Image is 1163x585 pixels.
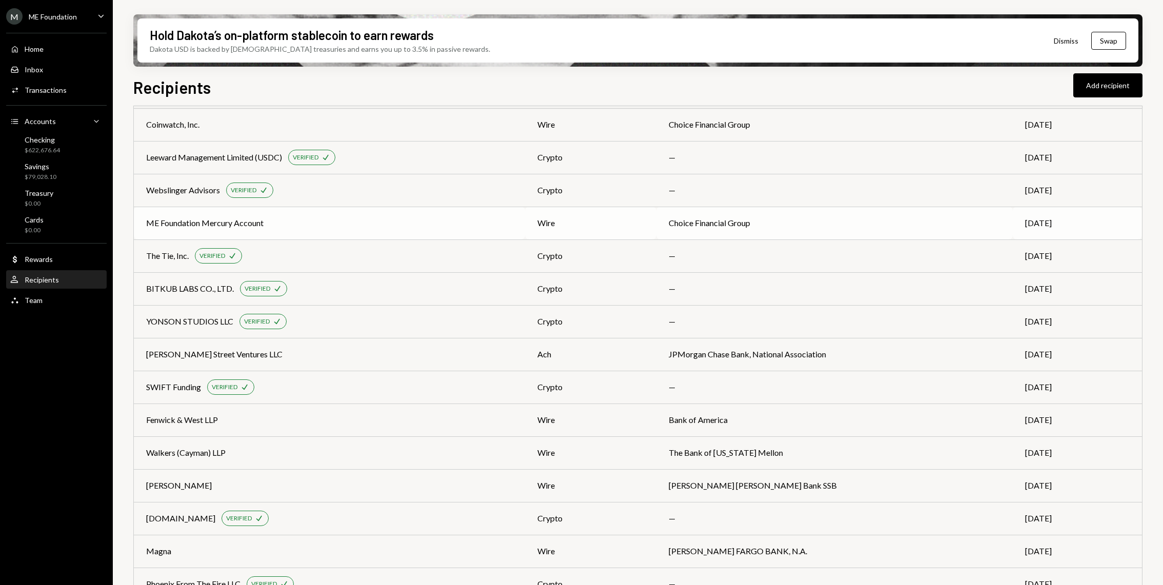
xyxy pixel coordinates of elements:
[25,117,56,126] div: Accounts
[1013,436,1142,469] td: [DATE]
[656,502,1013,535] td: —
[6,270,107,289] a: Recipients
[656,404,1013,436] td: Bank of America
[146,381,201,393] div: SWIFT Funding
[6,39,107,58] a: Home
[656,305,1013,338] td: —
[1073,73,1142,97] button: Add recipient
[25,135,60,144] div: Checking
[1013,305,1142,338] td: [DATE]
[146,283,234,295] div: BITKUB LABS CO., LTD.
[1013,469,1142,502] td: [DATE]
[25,199,53,208] div: $0.00
[1013,338,1142,371] td: [DATE]
[537,151,644,164] div: crypto
[245,285,270,293] div: VERIFIED
[537,184,644,196] div: crypto
[537,381,644,393] div: crypto
[25,146,60,155] div: $622,676.64
[1013,535,1142,568] td: [DATE]
[656,272,1013,305] td: —
[1013,141,1142,174] td: [DATE]
[133,77,211,97] h1: Recipients
[25,226,44,235] div: $0.00
[1013,502,1142,535] td: [DATE]
[656,108,1013,141] td: Choice Financial Group
[537,414,644,426] div: wire
[6,250,107,268] a: Rewards
[199,252,225,260] div: VERIFIED
[656,535,1013,568] td: [PERSON_NAME] FARGO BANK, N.A.
[1013,207,1142,239] td: [DATE]
[293,153,318,162] div: VERIFIED
[146,151,282,164] div: Leeward Management Limited (USDC)
[537,283,644,295] div: crypto
[29,12,77,21] div: ME Foundation
[537,217,644,229] div: wire
[1013,239,1142,272] td: [DATE]
[25,255,53,264] div: Rewards
[1091,32,1126,50] button: Swap
[25,86,67,94] div: Transactions
[231,186,256,195] div: VERIFIED
[25,215,44,224] div: Cards
[150,44,490,54] div: Dakota USD is backed by [DEMOGRAPHIC_DATA] treasuries and earns you up to 3.5% in passive rewards.
[146,479,212,492] div: [PERSON_NAME]
[1013,272,1142,305] td: [DATE]
[656,436,1013,469] td: The Bank of [US_STATE] Mellon
[1041,29,1091,53] button: Dismiss
[146,447,226,459] div: Walkers (Cayman) LLP
[146,184,220,196] div: Webslinger Advisors
[537,315,644,328] div: crypto
[537,545,644,557] div: wire
[25,162,56,171] div: Savings
[146,118,199,131] div: Coinwatch, Inc.
[212,383,237,392] div: VERIFIED
[6,212,107,237] a: Cards$0.00
[6,60,107,78] a: Inbox
[6,291,107,309] a: Team
[656,371,1013,404] td: —
[537,250,644,262] div: crypto
[656,239,1013,272] td: —
[1013,108,1142,141] td: [DATE]
[656,338,1013,371] td: JPMorgan Chase Bank, National Association
[1013,371,1142,404] td: [DATE]
[244,317,270,326] div: VERIFIED
[537,118,644,131] div: wire
[226,514,252,523] div: VERIFIED
[6,8,23,25] div: M
[25,275,59,284] div: Recipients
[1013,404,1142,436] td: [DATE]
[146,217,264,229] div: ME Foundation Mercury Account
[146,545,171,557] div: Magna
[537,479,644,492] div: wire
[146,414,218,426] div: Fenwick & West LLP
[25,189,53,197] div: Treasury
[656,141,1013,174] td: —
[6,80,107,99] a: Transactions
[6,159,107,184] a: Savings$79,028.10
[656,207,1013,239] td: Choice Financial Group
[6,186,107,210] a: Treasury$0.00
[656,469,1013,502] td: [PERSON_NAME] [PERSON_NAME] Bank SSB
[146,250,189,262] div: The Tie, Inc.
[25,45,44,53] div: Home
[6,132,107,157] a: Checking$622,676.64
[146,512,215,525] div: [DOMAIN_NAME]
[146,348,283,360] div: [PERSON_NAME] Street Ventures LLC
[146,315,233,328] div: YONSON STUDIOS LLC
[6,112,107,130] a: Accounts
[537,512,644,525] div: crypto
[537,348,644,360] div: ach
[25,296,43,305] div: Team
[25,65,43,74] div: Inbox
[25,173,56,181] div: $79,028.10
[656,174,1013,207] td: —
[150,27,434,44] div: Hold Dakota’s on-platform stablecoin to earn rewards
[537,447,644,459] div: wire
[1013,174,1142,207] td: [DATE]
